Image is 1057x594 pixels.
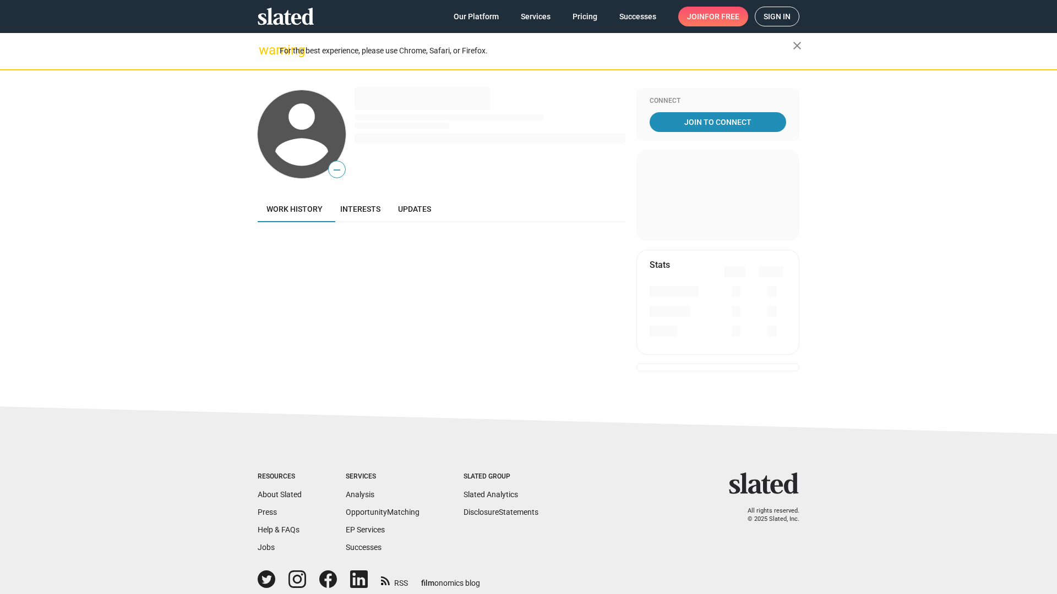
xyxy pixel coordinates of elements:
span: Join To Connect [652,112,784,132]
a: Join To Connect [650,112,786,132]
span: film [421,579,434,587]
a: Updates [389,196,440,222]
a: Slated Analytics [464,490,518,499]
a: Successes [611,7,665,26]
div: Connect [650,97,786,106]
a: Help & FAQs [258,525,299,534]
span: Interests [340,205,380,213]
span: — [329,163,345,177]
div: Resources [258,472,302,481]
a: Sign in [755,7,799,26]
mat-card-title: Stats [650,259,670,271]
a: EP Services [346,525,385,534]
span: Sign in [764,7,791,26]
a: DisclosureStatements [464,508,538,516]
span: Work history [266,205,323,213]
div: For the best experience, please use Chrome, Safari, or Firefox. [280,43,793,58]
a: Interests [331,196,389,222]
span: Updates [398,205,431,213]
a: Press [258,508,277,516]
a: Pricing [564,7,606,26]
a: filmonomics blog [421,569,480,588]
div: Services [346,472,419,481]
span: Join [687,7,739,26]
a: RSS [381,571,408,588]
a: Services [512,7,559,26]
div: Slated Group [464,472,538,481]
a: Our Platform [445,7,508,26]
a: OpportunityMatching [346,508,419,516]
span: Our Platform [454,7,499,26]
mat-icon: close [791,39,804,52]
a: Analysis [346,490,374,499]
a: Successes [346,543,382,552]
span: for free [705,7,739,26]
a: Jobs [258,543,275,552]
a: Joinfor free [678,7,748,26]
a: Work history [258,196,331,222]
span: Pricing [573,7,597,26]
mat-icon: warning [259,43,272,57]
a: About Slated [258,490,302,499]
span: Services [521,7,551,26]
p: All rights reserved. © 2025 Slated, Inc. [736,507,799,523]
span: Successes [619,7,656,26]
